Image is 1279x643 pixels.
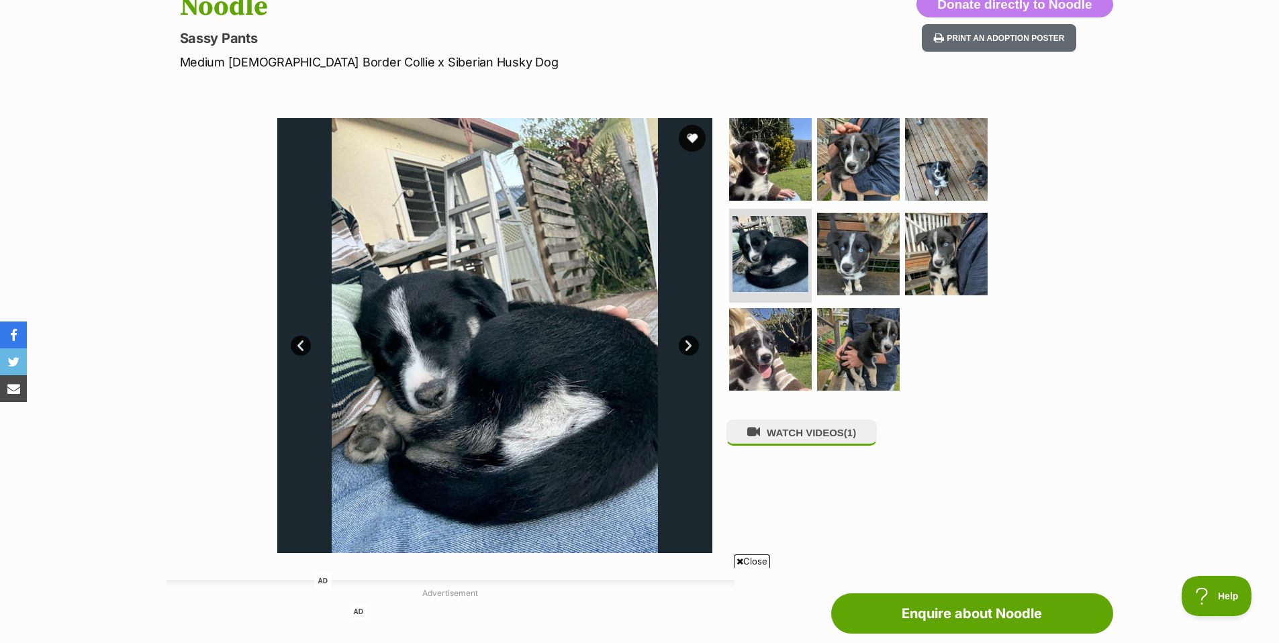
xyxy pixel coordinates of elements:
[180,29,748,48] p: Sassy Pants
[314,573,332,589] span: AD
[1182,576,1252,616] iframe: Help Scout Beacon - Open
[729,118,812,201] img: Photo of Noodle
[844,427,856,438] span: (1)
[922,24,1076,52] button: Print an adoption poster
[905,213,988,295] img: Photo of Noodle
[726,419,877,446] button: WATCH VIDEOS(1)
[277,118,712,553] img: Photo of Noodle
[291,336,311,356] a: Prev
[905,118,988,201] img: Photo of Noodle
[180,53,748,71] p: Medium [DEMOGRAPHIC_DATA] Border Collie x Siberian Husky Dog
[831,593,1113,634] a: Enquire about Noodle
[732,216,808,292] img: Photo of Noodle
[729,308,812,391] img: Photo of Noodle
[679,125,706,152] button: favourite
[817,118,900,201] img: Photo of Noodle
[817,308,900,391] img: Photo of Noodle
[734,554,770,568] span: Close
[679,336,699,356] a: Next
[817,213,900,295] img: Photo of Noodle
